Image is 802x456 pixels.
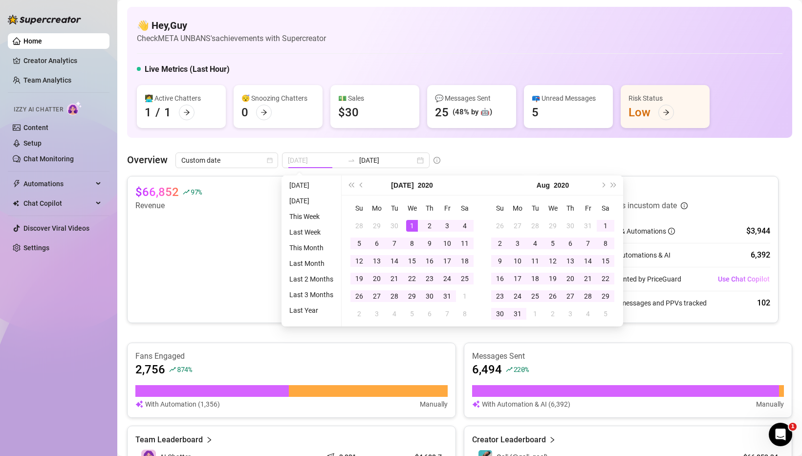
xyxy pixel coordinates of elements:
div: 10 [441,238,453,249]
h5: Live Metrics (Last Hour) [145,64,230,75]
th: Mo [368,199,386,217]
li: Last 2 Months [285,273,337,285]
td: 2020-08-04 [526,235,544,252]
div: 8 [600,238,611,249]
th: Tu [386,199,403,217]
td: 2020-08-27 [562,287,579,305]
div: 18 [529,273,541,284]
td: 2020-07-13 [368,252,386,270]
span: Custom date [181,153,272,168]
div: 28 [389,290,400,302]
div: 1 [459,290,471,302]
li: Last 3 Months [285,289,337,301]
div: 2 [547,308,559,320]
div: 26 [547,290,559,302]
th: Su [491,199,509,217]
td: 2020-08-19 [544,270,562,287]
div: 12 [547,255,559,267]
th: Su [350,199,368,217]
div: 4 [459,220,471,232]
div: 25 [435,105,449,120]
a: Chat Monitoring [23,155,74,163]
td: 2020-08-16 [491,270,509,287]
td: 2020-07-10 [438,235,456,252]
li: This Month [285,242,337,254]
div: 4 [389,308,400,320]
td: 2020-08-28 [579,287,597,305]
div: 5 [353,238,365,249]
div: 5 [547,238,559,249]
td: 2020-07-18 [456,252,474,270]
td: 2020-07-07 [386,235,403,252]
td: 2020-08-23 [491,287,509,305]
td: 2020-07-26 [350,287,368,305]
div: $3,944 [746,225,770,237]
article: 6,494 [472,362,502,377]
div: 9 [494,255,506,267]
td: 2020-08-01 [597,217,614,235]
div: 28 [529,220,541,232]
div: 6,392 [751,249,770,261]
article: Manually [420,399,448,410]
li: Last Week [285,226,337,238]
a: Discover Viral Videos [23,224,89,232]
td: 2020-07-15 [403,252,421,270]
th: We [403,199,421,217]
div: 14 [389,255,400,267]
th: Sa [597,199,614,217]
span: swap-right [347,156,355,164]
div: 😴 Snoozing Chatters [241,93,315,104]
th: We [544,199,562,217]
td: 2020-07-12 [350,252,368,270]
div: 27 [512,220,523,232]
td: 2020-07-04 [456,217,474,235]
div: 11 [459,238,471,249]
td: 2020-09-04 [579,305,597,323]
td: 2020-08-02 [350,305,368,323]
td: 2020-09-01 [526,305,544,323]
div: 16 [424,255,435,267]
div: 1 [406,220,418,232]
td: 2020-08-06 [562,235,579,252]
td: 2020-08-17 [509,270,526,287]
li: Last Month [285,258,337,269]
td: 2020-08-25 [526,287,544,305]
td: 2020-07-30 [421,287,438,305]
div: 👩‍💻 Active Chatters [145,93,218,104]
div: 9 [424,238,435,249]
div: 7 [441,308,453,320]
div: 19 [353,273,365,284]
div: 27 [564,290,576,302]
div: 6 [371,238,383,249]
button: Choose a year [554,175,569,195]
div: 28 [582,290,594,302]
td: 2020-07-17 [438,252,456,270]
td: 2020-07-16 [421,252,438,270]
a: Setup [23,139,42,147]
div: 26 [494,220,506,232]
div: 20 [564,273,576,284]
div: 5 [600,308,611,320]
td: 2020-09-02 [544,305,562,323]
div: 31 [512,308,523,320]
span: 220 % [514,365,529,374]
td: 2020-08-01 [456,287,474,305]
td: 2020-08-26 [544,287,562,305]
div: 8 [406,238,418,249]
span: arrow-right [183,109,190,116]
td: 2020-07-09 [421,235,438,252]
th: Fr [579,199,597,217]
td: 2020-07-31 [438,287,456,305]
div: 31 [441,290,453,302]
div: 30 [389,220,400,232]
article: $66,852 [135,184,179,200]
td: 2020-07-19 [350,270,368,287]
div: 4 [582,308,594,320]
div: 21 [389,273,400,284]
div: 25 [529,290,541,302]
a: Content [23,124,48,131]
button: Use Chat Copilot [717,271,770,287]
div: 27 [371,290,383,302]
div: 13 [371,255,383,267]
span: calendar [267,157,273,163]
